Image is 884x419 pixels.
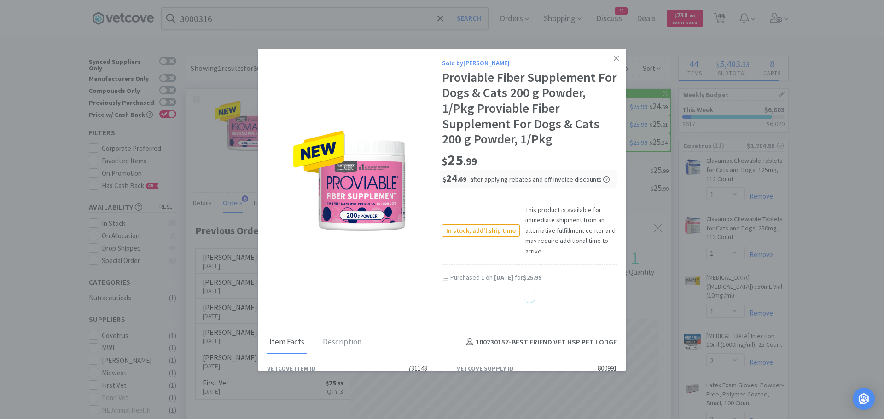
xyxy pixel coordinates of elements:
[520,205,617,256] span: This product is available for immediate shipment from an alternative fulfillment center and may r...
[267,363,316,373] div: Vetcove Item ID
[598,363,617,374] div: 800991
[287,125,422,245] img: 4e81d99bb952405f8e8743888fe2b922.png
[442,58,617,68] div: Sold by [PERSON_NAME]
[442,172,466,184] span: 24
[523,273,541,281] span: $25.99
[408,363,427,374] div: 731143
[442,225,519,236] span: In stock, add'l ship time
[267,331,307,354] div: Item Facts
[320,331,364,354] div: Description
[494,273,513,281] span: [DATE]
[442,175,446,184] span: $
[463,336,617,348] h4: 100230157 - BEST FRIEND VET HSP PET LODGE
[442,155,448,168] span: $
[457,175,466,184] span: . 69
[442,151,477,169] span: 25
[853,388,875,410] div: Open Intercom Messenger
[463,155,477,168] span: . 99
[442,70,617,147] div: Proviable Fiber Supplement For Dogs & Cats 200 g Powder, 1/Pkg Proviable Fiber Supplement For Dog...
[457,363,514,373] div: Vetcove Supply ID
[450,273,617,282] div: Purchased on for
[470,175,610,184] span: after applying rebates and off-invoice discounts
[481,273,484,281] span: 1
